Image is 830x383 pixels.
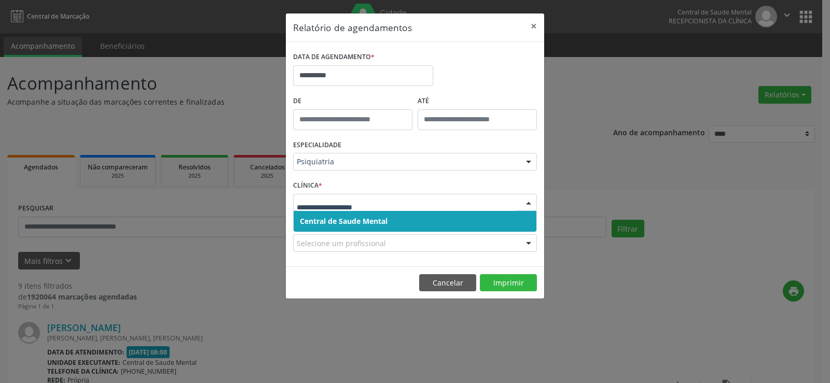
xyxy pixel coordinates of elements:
label: CLÍNICA [293,178,322,194]
button: Imprimir [480,274,537,292]
span: Psiquiatria [297,157,516,167]
label: ATÉ [418,93,537,109]
h5: Relatório de agendamentos [293,21,412,34]
span: Central de Saude Mental [300,216,388,226]
button: Cancelar [419,274,476,292]
span: Selecione um profissional [297,238,386,249]
label: DATA DE AGENDAMENTO [293,49,375,65]
label: De [293,93,412,109]
button: Close [523,13,544,39]
label: ESPECIALIDADE [293,137,341,153]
